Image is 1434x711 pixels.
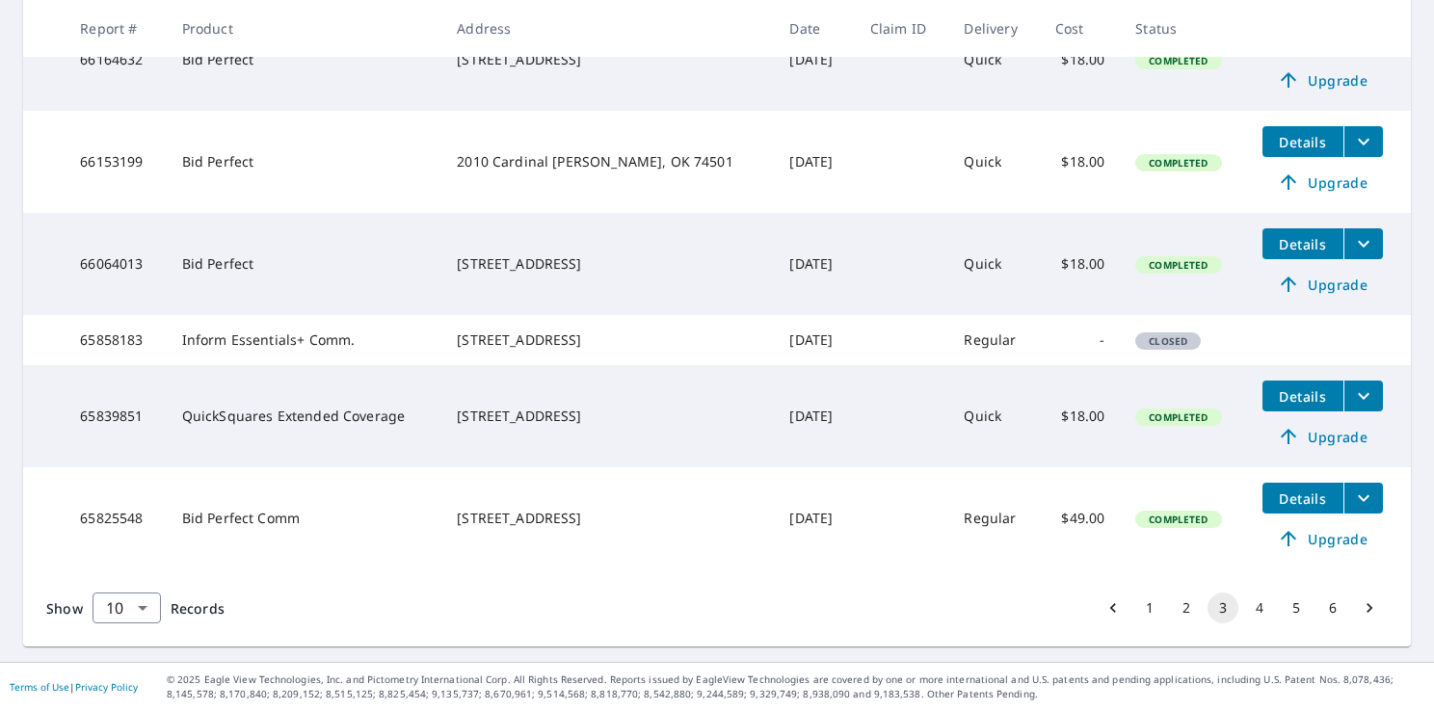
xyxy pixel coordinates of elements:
a: Terms of Use [10,680,69,694]
div: [STREET_ADDRESS] [457,50,758,69]
td: [DATE] [774,315,854,365]
a: Upgrade [1262,65,1383,95]
td: Regular [948,467,1039,569]
span: Upgrade [1274,171,1371,194]
span: Upgrade [1274,425,1371,448]
td: Inform Essentials+ Comm. [167,315,442,365]
td: $18.00 [1040,111,1120,213]
span: Completed [1137,410,1219,424]
p: © 2025 Eagle View Technologies, Inc. and Pictometry International Corp. All Rights Reserved. Repo... [167,672,1424,701]
td: 65839851 [65,365,166,467]
span: Completed [1137,258,1219,272]
span: Show [46,599,83,618]
td: $18.00 [1040,365,1120,467]
td: 66164632 [65,9,166,111]
nav: pagination navigation [1095,592,1388,623]
td: $18.00 [1040,213,1120,315]
div: 2010 Cardinal [PERSON_NAME], OK 74501 [457,152,758,171]
div: [STREET_ADDRESS] [457,330,758,350]
span: Completed [1137,513,1219,526]
button: detailsBtn-66064013 [1262,228,1343,259]
td: $18.00 [1040,9,1120,111]
span: Upgrade [1274,527,1371,550]
td: 66153199 [65,111,166,213]
span: Details [1274,489,1332,508]
div: [STREET_ADDRESS] [457,407,758,426]
td: $49.00 [1040,467,1120,569]
a: Privacy Policy [75,680,138,694]
span: Details [1274,133,1332,151]
span: Upgrade [1274,68,1371,92]
a: Upgrade [1262,421,1383,452]
a: Upgrade [1262,523,1383,554]
td: Bid Perfect [167,213,442,315]
button: page 3 [1208,592,1238,623]
span: Completed [1137,156,1219,170]
td: Quick [948,365,1039,467]
button: filesDropdownBtn-65825548 [1343,483,1383,513]
td: [DATE] [774,9,854,111]
a: Upgrade [1262,269,1383,300]
div: [STREET_ADDRESS] [457,254,758,274]
td: Bid Perfect [167,9,442,111]
span: Details [1274,387,1332,406]
button: detailsBtn-65839851 [1262,381,1343,411]
td: Quick [948,213,1039,315]
span: Upgrade [1274,273,1371,296]
button: Go to page 1 [1134,592,1165,623]
button: Go to next page [1354,592,1385,623]
button: Go to previous page [1098,592,1129,623]
td: Bid Perfect Comm [167,467,442,569]
button: Go to page 6 [1317,592,1348,623]
td: 65858183 [65,315,166,365]
td: Regular [948,315,1039,365]
button: detailsBtn-65825548 [1262,483,1343,513]
td: 65825548 [65,467,166,569]
td: Quick [948,111,1039,213]
button: filesDropdownBtn-66064013 [1343,228,1383,259]
td: [DATE] [774,111,854,213]
td: - [1040,315,1120,365]
div: Show 10 records [93,592,161,623]
button: Go to page 5 [1281,592,1312,623]
button: filesDropdownBtn-66153199 [1343,126,1383,157]
td: [DATE] [774,365,854,467]
span: Completed [1137,54,1219,67]
span: Closed [1137,334,1199,348]
button: detailsBtn-66153199 [1262,126,1343,157]
div: 10 [93,581,161,635]
td: [DATE] [774,467,854,569]
td: Bid Perfect [167,111,442,213]
div: [STREET_ADDRESS] [457,509,758,528]
a: Upgrade [1262,167,1383,197]
span: Records [171,599,225,618]
td: QuickSquares Extended Coverage [167,365,442,467]
span: Details [1274,235,1332,253]
td: 66064013 [65,213,166,315]
td: Quick [948,9,1039,111]
p: | [10,681,138,693]
button: filesDropdownBtn-65839851 [1343,381,1383,411]
button: Go to page 2 [1171,592,1202,623]
td: [DATE] [774,213,854,315]
button: Go to page 4 [1244,592,1275,623]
